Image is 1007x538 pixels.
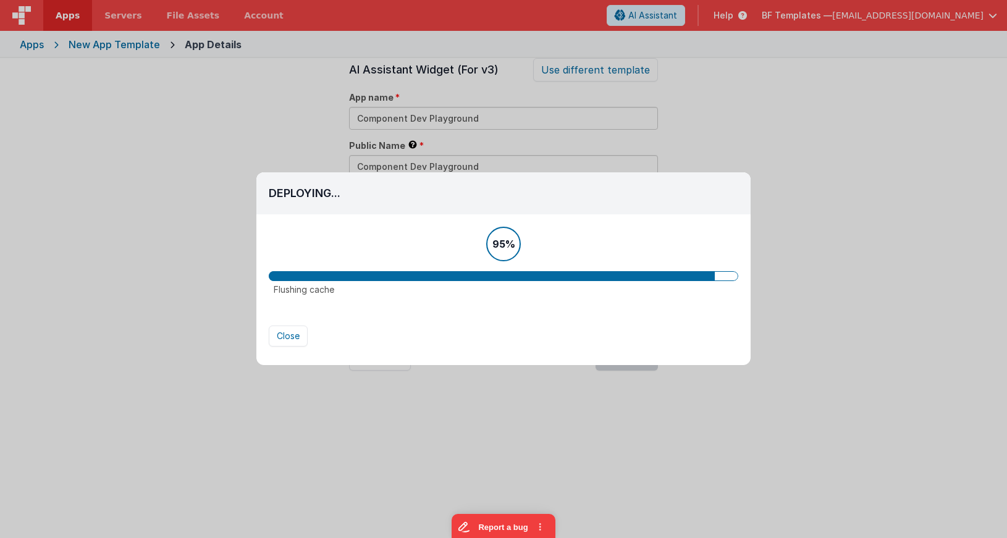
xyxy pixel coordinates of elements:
[269,326,308,347] button: Close
[486,227,521,261] div: 95%
[269,281,738,301] div: Flushing cache
[269,185,738,202] h2: Deploying...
